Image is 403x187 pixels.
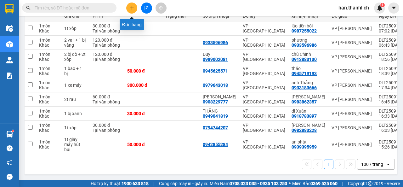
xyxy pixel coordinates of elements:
[64,142,86,152] div: máy hút bui
[39,38,58,43] div: 1 món
[93,128,121,133] div: Tại văn phòng
[91,180,149,187] span: Hỗ trợ kỹ thuật:
[361,161,383,167] div: 100 / trang
[310,181,338,186] strong: 0369 525 060
[153,180,154,187] span: |
[243,139,285,149] div: VP [GEOGRAPHIC_DATA]
[292,38,325,43] div: phương
[127,83,159,88] div: 300.000 đ
[292,123,325,128] div: ANH MINH
[5,37,63,50] div: Gửi: VP [GEOGRAPHIC_DATA]
[127,142,159,147] div: 50.000 đ
[93,23,121,28] div: 30.000 đ
[93,52,121,57] div: 120.000 đ
[6,41,13,48] img: warehouse-icon
[64,125,86,130] div: 1t xốp
[127,68,159,73] div: 50.000 đ
[122,181,149,186] strong: 1900 633 818
[64,14,86,19] div: Ghi chú
[7,174,13,180] span: message
[39,128,58,133] div: Khác
[243,123,285,133] div: VP [GEOGRAPHIC_DATA]
[39,114,58,119] div: Khác
[332,26,372,31] div: VP [PERSON_NAME]
[39,139,58,144] div: 1 món
[39,57,58,62] div: Khác
[292,85,317,90] div: 0933183666
[203,125,228,130] div: 0794744207
[243,14,280,19] div: ĐC lấy
[39,52,58,57] div: 1 món
[292,114,317,119] div: 0918783897
[342,180,343,187] span: |
[243,80,285,90] div: VP [GEOGRAPHIC_DATA]
[64,66,86,76] div: 1 bao + 1 bị
[203,52,236,57] div: Duy
[203,68,228,73] div: 0945625571
[93,14,116,19] div: HTTT
[93,99,121,104] div: Tại văn phòng
[144,6,149,10] span: file-add
[292,71,317,76] div: 0945719193
[64,97,86,102] div: 2t rau
[93,38,121,43] div: 120.000 đ
[64,111,86,116] div: 1 bị xanh
[64,52,86,62] div: 2 bị đồ + 2t xốp
[203,114,228,119] div: 0949041819
[332,83,372,88] div: VP [PERSON_NAME]
[243,66,285,76] div: VP [GEOGRAPHIC_DATA]
[203,57,228,62] div: 0989002081
[127,111,159,116] div: 30.000 đ
[332,142,372,147] div: VP [PERSON_NAME]
[292,80,325,85] div: anh Thắng
[39,99,58,104] div: Khác
[292,128,317,133] div: 0982883228
[324,160,333,169] button: 1
[388,3,399,14] button: caret-down
[332,97,372,102] div: VP [PERSON_NAME]
[39,80,58,85] div: 1 món
[26,6,31,10] span: search
[93,57,121,62] div: Tại văn phòng
[332,111,372,116] div: VP [PERSON_NAME]
[39,123,58,128] div: 1 món
[35,4,109,11] input: Tìm tên, số ĐT hoặc mã đơn
[203,83,228,88] div: 0979643018
[39,71,58,76] div: Khác
[6,73,13,79] img: solution-icon
[66,37,113,50] div: Nhận: VP [PERSON_NAME]
[243,38,285,48] div: VP [GEOGRAPHIC_DATA]
[7,160,13,166] span: notification
[292,23,325,28] div: lão tiền bối
[332,40,372,45] div: VP [PERSON_NAME]
[203,14,236,19] div: Số điện thoại
[130,6,134,10] span: plus
[39,85,58,90] div: Khác
[39,28,58,33] div: Khác
[5,4,14,14] img: logo-vxr
[332,125,372,130] div: VP [PERSON_NAME]
[165,14,191,19] div: Trạng thái
[159,6,163,10] span: aim
[6,131,13,137] img: warehouse-icon
[230,181,287,186] strong: 0708 023 035 - 0935 103 250
[64,137,86,142] div: 1t giấy
[368,181,372,186] span: copyright
[386,162,391,167] svg: open
[6,57,13,63] img: warehouse-icon
[203,99,228,104] div: 0908229777
[141,3,152,14] button: file-add
[64,26,86,31] div: 1t xốp
[39,144,58,149] div: Khác
[243,23,285,33] div: VP [GEOGRAPHIC_DATA]
[93,94,121,99] div: 60.000 đ
[332,54,372,59] div: VP [PERSON_NAME]
[292,43,317,48] div: 0933596986
[203,142,228,147] div: 0942855284
[243,94,285,104] div: VP [GEOGRAPHIC_DATA]
[36,26,82,33] text: DLT2509120002
[380,3,385,7] sup: 1
[39,66,58,71] div: 1 món
[243,52,285,62] div: VP [GEOGRAPHIC_DATA]
[292,99,317,104] div: 0983862357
